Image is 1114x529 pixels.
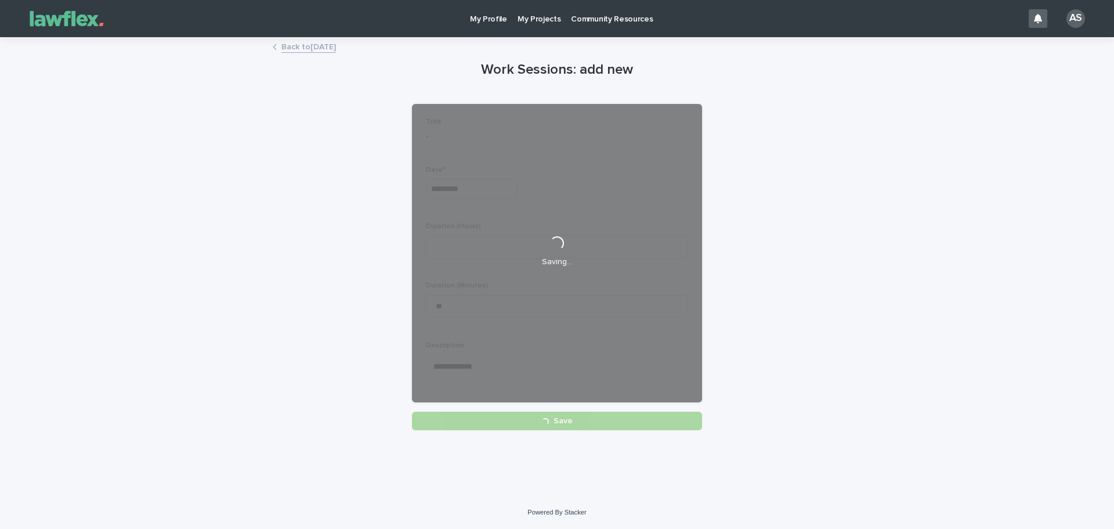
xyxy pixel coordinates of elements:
[527,509,586,516] a: Powered By Stacker
[412,412,702,430] button: Save
[412,62,702,78] h1: Work Sessions: add new
[1066,9,1085,28] div: AS
[23,7,110,30] img: Gnvw4qrBSHOAfo8VMhG6
[281,39,336,53] a: Back to[DATE]
[554,417,573,425] span: Save
[542,257,572,267] p: Saving…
